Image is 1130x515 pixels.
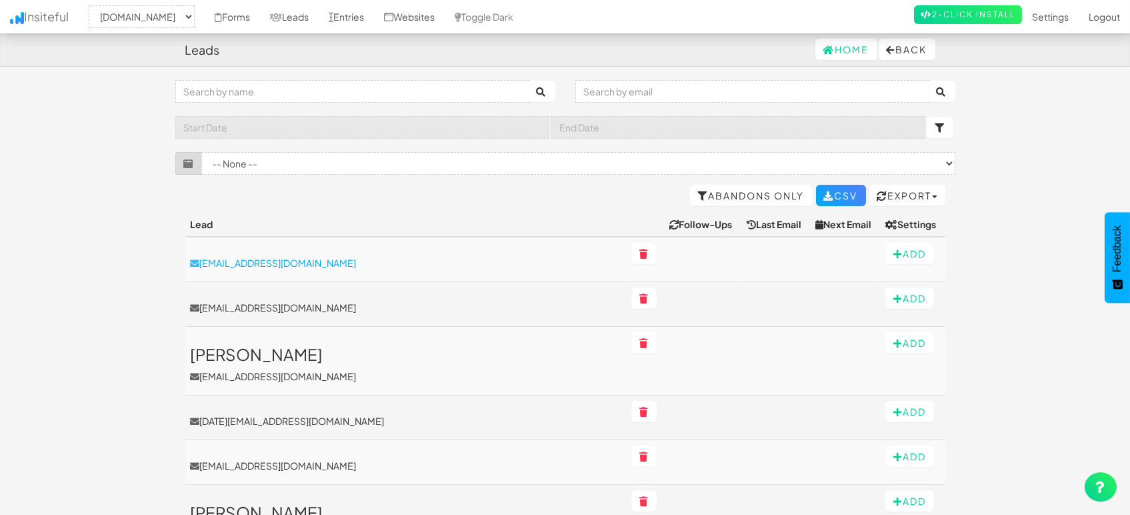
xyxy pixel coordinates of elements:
th: Next Email [810,212,880,237]
a: [EMAIL_ADDRESS][DOMAIN_NAME] [191,459,621,472]
img: icon.png [10,12,24,24]
p: [EMAIL_ADDRESS][DOMAIN_NAME] [191,370,621,383]
span: Feedback [1111,225,1123,272]
a: CSV [816,185,866,206]
button: Back [879,39,935,60]
a: Home [815,39,877,60]
button: Add [885,446,934,467]
th: Last Email [741,212,810,237]
h4: Leads [185,43,220,57]
button: Add [885,490,934,512]
button: Add [885,243,934,264]
h3: [PERSON_NAME] [191,346,621,363]
a: Abandons Only [690,185,813,206]
button: Export [869,185,945,206]
th: Settings [880,212,945,237]
button: Add [885,332,934,354]
button: Feedback - Show survey [1105,212,1130,303]
input: Start Date [175,116,550,139]
button: Add [885,288,934,309]
a: [PERSON_NAME][EMAIL_ADDRESS][DOMAIN_NAME] [191,346,621,383]
th: Follow-Ups [664,212,741,237]
a: [DATE][EMAIL_ADDRESS][DOMAIN_NAME] [191,414,621,428]
input: End Date [551,116,925,139]
a: [EMAIL_ADDRESS][DOMAIN_NAME] [191,301,621,314]
a: 2-Click Install [914,5,1022,24]
input: Search by name [175,80,529,103]
input: Search by email [575,80,929,103]
button: Add [885,401,934,422]
th: Lead [185,212,626,237]
a: [EMAIL_ADDRESS][DOMAIN_NAME] [191,256,621,270]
